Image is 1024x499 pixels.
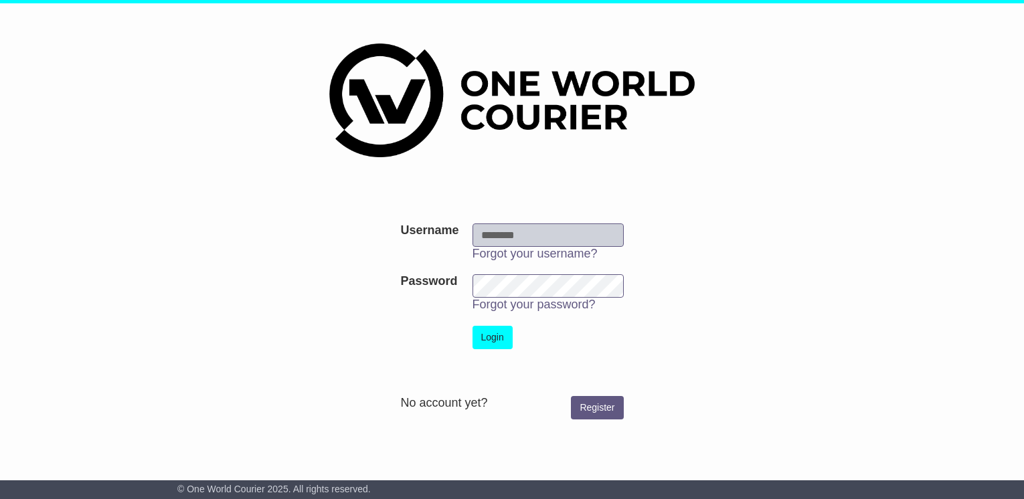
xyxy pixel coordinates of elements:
[571,396,623,419] a: Register
[177,484,371,494] span: © One World Courier 2025. All rights reserved.
[329,43,695,157] img: One World
[400,396,623,411] div: No account yet?
[473,247,598,260] a: Forgot your username?
[400,274,457,289] label: Password
[473,326,513,349] button: Login
[473,298,596,311] a: Forgot your password?
[400,223,458,238] label: Username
